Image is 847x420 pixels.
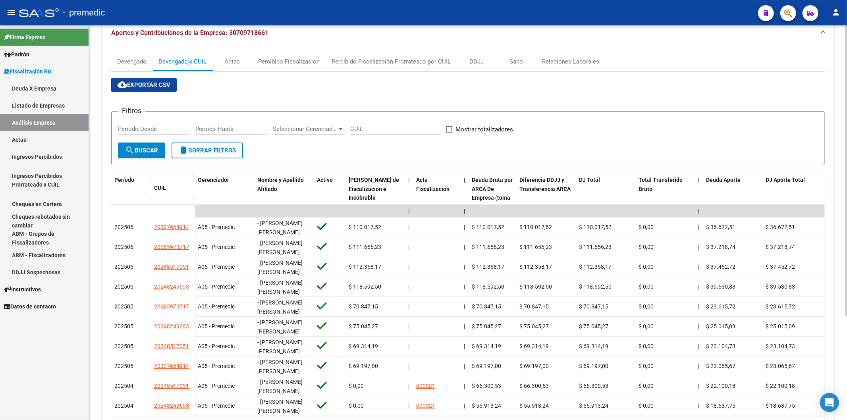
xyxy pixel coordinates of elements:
span: $ 0,00 [639,264,654,270]
div: 000021 [416,401,435,410]
span: - [PERSON_NAME] [PERSON_NAME] [257,319,303,335]
span: | [698,264,699,270]
span: Gerenciador [198,177,229,183]
span: $ 55.913,24 [472,403,501,409]
datatable-header-cell: DJ Aporte Total [762,171,822,225]
span: $ 0,00 [639,244,654,250]
span: $ 0,00 [639,383,654,389]
span: | [698,177,700,183]
span: $ 110.017,52 [579,224,612,230]
span: | [464,383,465,389]
datatable-header-cell: Deuda Bruta por ARCA De Empresa (toma en cuenta todos los afiliados) [469,171,516,225]
datatable-header-cell: | [695,171,703,225]
span: Buscar [125,147,158,154]
span: 20248517051 [154,383,189,389]
span: Período [114,177,134,183]
span: | [464,303,465,310]
span: $ 111.656,23 [349,244,381,250]
span: $ 37.218,74 [706,244,735,250]
span: | [464,224,465,230]
span: Seleccionar Gerenciador [273,125,337,133]
span: A05 - Premedic [198,323,235,329]
span: 202506 [114,244,133,250]
span: $ 112.358,17 [472,264,504,270]
span: | [408,283,409,290]
mat-icon: person [831,8,841,17]
span: | [408,224,409,230]
span: $ 55.913,24 [519,403,549,409]
datatable-header-cell: DJ Total [576,171,635,225]
span: DJ Total [579,177,600,183]
span: Instructivos [4,285,41,294]
span: $ 23.615,72 [706,303,735,310]
button: Exportar CSV [111,78,177,92]
span: $ 70.847,15 [472,303,501,310]
span: $ 112.358,17 [519,264,552,270]
span: Deuda Aporte [706,177,741,183]
span: 202504 [114,403,133,409]
span: $ 110.017,52 [519,224,552,230]
span: $ 23.065,67 [766,363,795,369]
span: 202504 [114,383,133,389]
span: $ 69.314,19 [579,343,608,349]
datatable-header-cell: Activo [314,171,345,225]
span: $ 0,00 [639,403,654,409]
span: $ 37.218,74 [766,244,795,250]
div: Percibido Fiscalización Prorrateado por CUIL [332,57,451,66]
span: $ 23.104,73 [766,343,795,349]
span: $ 69.197,00 [472,363,501,369]
datatable-header-cell: Deuda Aporte [703,171,762,225]
span: - [PERSON_NAME] [PERSON_NAME] [257,240,303,255]
span: $ 66.300,53 [579,383,608,389]
span: | [698,303,699,310]
span: - [PERSON_NAME] [PERSON_NAME] [257,339,303,354]
div: Open Intercom Messenger [820,393,839,412]
span: $ 69.197,00 [519,363,549,369]
datatable-header-cell: Período [111,171,151,205]
span: $ 18.637,75 [706,403,735,409]
span: | [408,303,409,310]
h3: Filtros [118,105,145,116]
span: Borrar Filtros [179,147,236,154]
datatable-header-cell: Deuda Bruta Neto de Fiscalización e Incobrable [345,171,405,225]
span: Diferencia DDJJ y Transferencia ARCA [519,177,571,192]
div: Sano [509,57,523,66]
span: Exportar CSV [118,81,170,89]
span: | [698,283,699,290]
div: Relaciones Laborales [542,57,599,66]
span: $ 112.358,17 [579,264,612,270]
span: A05 - Premedic [198,303,235,310]
span: | [698,323,699,329]
div: 000021 [416,381,435,391]
datatable-header-cell: Diferencia DDJJ y Transferencia ARCA [516,171,576,225]
span: $ 36.672,51 [766,224,795,230]
span: Fiscalización RG [4,67,52,76]
span: $ 69.197,00 [579,363,608,369]
span: | [408,403,409,409]
span: 202506 [114,283,133,290]
span: - [PERSON_NAME] [PERSON_NAME] [257,279,303,295]
span: Datos de contacto [4,302,56,311]
span: Mostrar totalizadores [455,125,513,134]
span: | [408,244,409,250]
span: $ 66.300,53 [519,383,549,389]
span: | [698,224,699,230]
span: | [698,244,699,250]
span: $ 0,00 [349,403,364,409]
span: | [464,283,465,290]
span: $ 0,00 [639,303,654,310]
span: $ 0,00 [639,224,654,230]
span: $ 23.104,73 [706,343,735,349]
span: $ 0,00 [639,283,654,290]
span: $ 18.637,75 [766,403,795,409]
span: | [464,177,465,183]
span: $ 118.592,50 [472,283,504,290]
span: $ 118.592,50 [349,283,381,290]
span: $ 55.913,24 [579,403,608,409]
span: | [408,363,409,369]
span: $ 0,00 [639,363,654,369]
span: | [408,177,410,183]
span: $ 118.592,50 [519,283,552,290]
span: Acta Fiscalizacion [416,177,450,192]
span: Padrón [4,50,29,59]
